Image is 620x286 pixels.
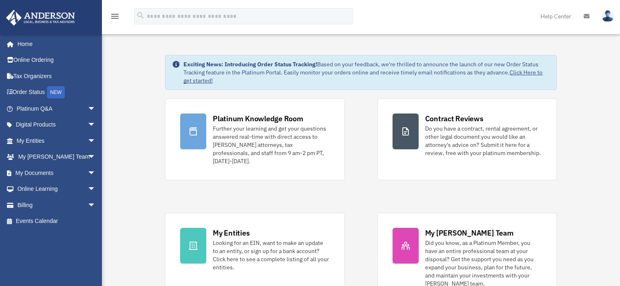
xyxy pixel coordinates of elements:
a: Contract Reviews Do you have a contract, rental agreement, or other legal document you would like... [377,98,557,180]
a: Home [6,36,104,52]
span: arrow_drop_down [88,181,104,198]
div: Do you have a contract, rental agreement, or other legal document you would like an attorney's ad... [425,124,542,157]
a: Click Here to get started! [183,69,543,84]
a: Platinum Q&Aarrow_drop_down [6,100,108,117]
div: Platinum Knowledge Room [213,114,303,124]
a: Billingarrow_drop_down [6,197,108,213]
div: Looking for an EIN, want to make an update to an entity, or sign up for a bank account? Click her... [213,239,329,271]
div: My [PERSON_NAME] Team [425,228,514,238]
img: User Pic [602,10,614,22]
div: My Entities [213,228,249,238]
a: My Documentsarrow_drop_down [6,165,108,181]
span: arrow_drop_down [88,100,104,117]
span: arrow_drop_down [88,165,104,181]
span: arrow_drop_down [88,133,104,149]
span: arrow_drop_down [88,117,104,133]
span: arrow_drop_down [88,197,104,214]
div: Based on your feedback, we're thrilled to announce the launch of our new Order Status Tracking fe... [183,60,550,85]
div: NEW [47,86,65,98]
span: arrow_drop_down [88,149,104,166]
a: Digital Productsarrow_drop_down [6,117,108,133]
a: My Entitiesarrow_drop_down [6,133,108,149]
a: My [PERSON_NAME] Teamarrow_drop_down [6,149,108,165]
a: Tax Organizers [6,68,108,84]
img: Anderson Advisors Platinum Portal [4,10,77,26]
strong: Exciting News: Introducing Order Status Tracking! [183,61,317,68]
a: Online Learningarrow_drop_down [6,181,108,197]
a: menu [110,14,120,21]
div: Further your learning and get your questions answered real-time with direct access to [PERSON_NAM... [213,124,329,165]
a: Online Ordering [6,52,108,68]
a: Events Calendar [6,213,108,229]
a: Order StatusNEW [6,84,108,101]
a: Platinum Knowledge Room Further your learning and get your questions answered real-time with dire... [165,98,344,180]
div: Contract Reviews [425,114,483,124]
i: search [136,11,145,20]
i: menu [110,11,120,21]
